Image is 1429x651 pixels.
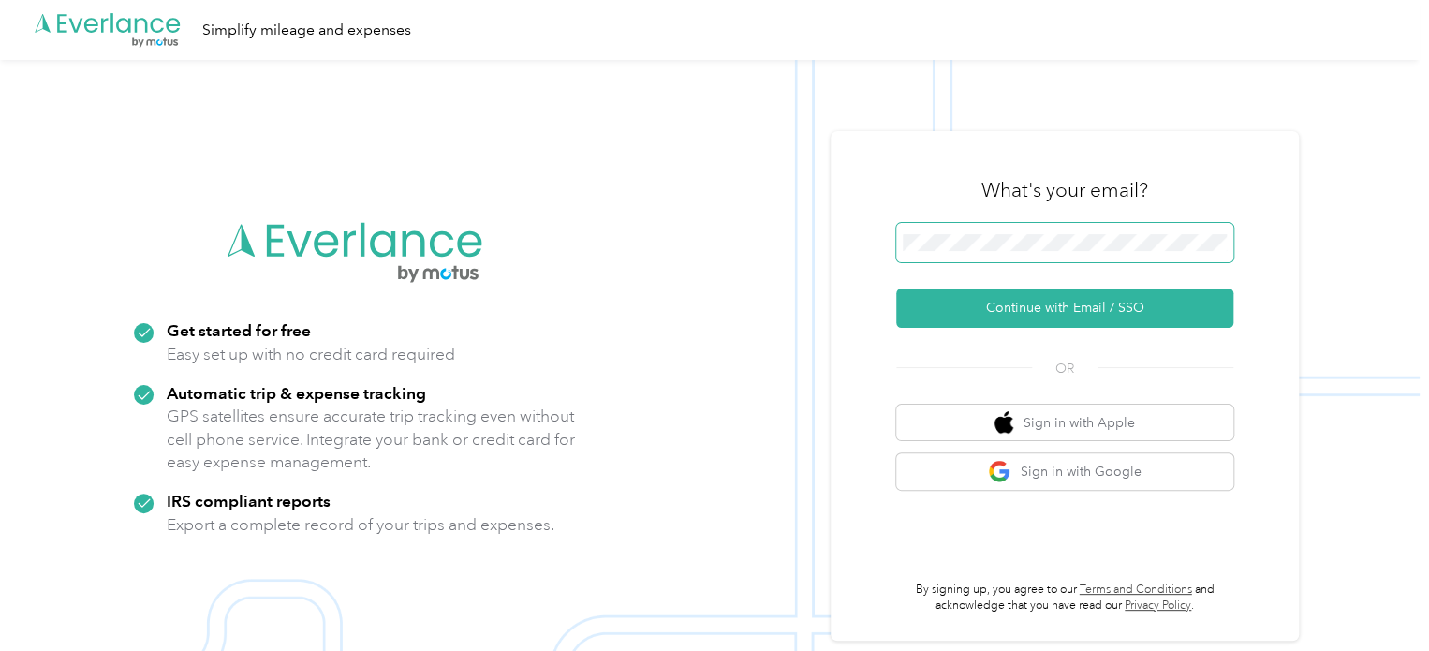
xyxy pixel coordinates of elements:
[167,405,576,474] p: GPS satellites ensure accurate trip tracking even without cell phone service. Integrate your bank...
[896,289,1233,328] button: Continue with Email / SSO
[202,19,411,42] div: Simplify mileage and expenses
[167,383,426,403] strong: Automatic trip & expense tracking
[988,460,1011,483] img: google logo
[1080,583,1192,597] a: Terms and Conditions
[1032,359,1098,378] span: OR
[167,491,331,510] strong: IRS compliant reports
[1125,599,1191,613] a: Privacy Policy
[981,177,1148,203] h3: What's your email?
[896,405,1233,441] button: apple logoSign in with Apple
[167,320,311,340] strong: Get started for free
[167,513,554,537] p: Export a complete record of your trips and expenses.
[896,453,1233,490] button: google logoSign in with Google
[896,582,1233,614] p: By signing up, you agree to our and acknowledge that you have read our .
[167,343,455,366] p: Easy set up with no credit card required
[994,411,1013,435] img: apple logo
